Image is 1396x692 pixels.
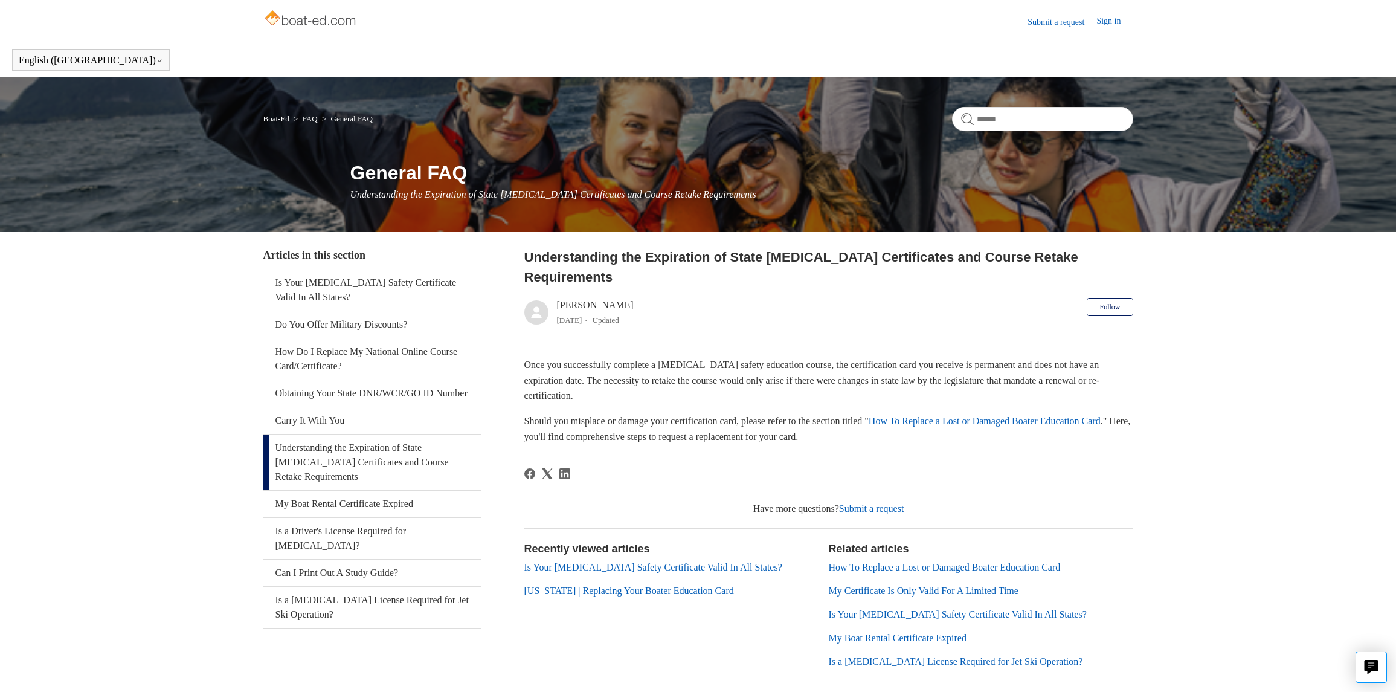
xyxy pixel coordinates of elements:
a: Submit a request [839,503,904,514]
li: General FAQ [320,114,373,123]
h1: General FAQ [350,158,1133,187]
a: Obtaining Your State DNR/WCR/GO ID Number [263,380,481,407]
input: Search [952,107,1133,131]
a: Is a [MEDICAL_DATA] License Required for Jet Ski Operation? [829,656,1083,667]
a: FAQ [303,114,318,123]
a: Carry It With You [263,407,481,434]
div: [PERSON_NAME] [557,298,634,327]
h2: Related articles [829,541,1133,557]
a: How Do I Replace My National Online Course Card/Certificate? [263,338,481,380]
a: General FAQ [331,114,373,123]
a: How To Replace a Lost or Damaged Boater Education Card [869,416,1101,426]
a: Is a Driver's License Required for [MEDICAL_DATA]? [263,518,481,559]
a: Is Your [MEDICAL_DATA] Safety Certificate Valid In All States? [263,270,481,311]
a: [US_STATE] | Replacing Your Boater Education Card [524,586,734,596]
img: Boat-Ed Help Center home page [263,7,359,31]
a: My Boat Rental Certificate Expired [263,491,481,517]
button: English ([GEOGRAPHIC_DATA]) [19,55,163,66]
a: X Corp [542,468,553,479]
a: My Boat Rental Certificate Expired [829,633,967,643]
svg: Share this page on Facebook [524,468,535,479]
a: Sign in [1096,15,1133,29]
p: Once you successfully complete a [MEDICAL_DATA] safety education course, the certification card y... [524,357,1133,404]
a: Understanding the Expiration of State [MEDICAL_DATA] Certificates and Course Retake Requirements [263,435,481,490]
svg: Share this page on X Corp [542,468,553,479]
time: 03/21/2024, 11:29 [557,315,582,325]
a: Do You Offer Military Discounts? [263,311,481,338]
a: How To Replace a Lost or Damaged Boater Education Card [829,562,1061,572]
a: Boat-Ed [263,114,289,123]
a: Facebook [524,468,535,479]
a: Submit a request [1028,16,1096,28]
a: Is Your [MEDICAL_DATA] Safety Certificate Valid In All States? [524,562,782,572]
li: FAQ [291,114,320,123]
span: Understanding the Expiration of State [MEDICAL_DATA] Certificates and Course Retake Requirements [350,189,756,199]
h2: Understanding the Expiration of State Boating Certificates and Course Retake Requirements [524,247,1133,287]
a: LinkedIn [559,468,570,479]
span: Articles in this section [263,249,365,261]
div: Have more questions? [524,502,1133,516]
a: Is Your [MEDICAL_DATA] Safety Certificate Valid In All States? [829,609,1087,619]
li: Boat-Ed [263,114,292,123]
li: Updated [593,315,619,325]
svg: Share this page on LinkedIn [559,468,570,479]
a: Is a [MEDICAL_DATA] License Required for Jet Ski Operation? [263,587,481,628]
a: Can I Print Out A Study Guide? [263,560,481,586]
h2: Recently viewed articles [524,541,817,557]
button: Live chat [1356,652,1387,683]
p: Should you misplace or damage your certification card, please refer to the section titled " ." He... [524,413,1133,444]
button: Follow Article [1087,298,1133,316]
a: My Certificate Is Only Valid For A Limited Time [829,586,1018,596]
